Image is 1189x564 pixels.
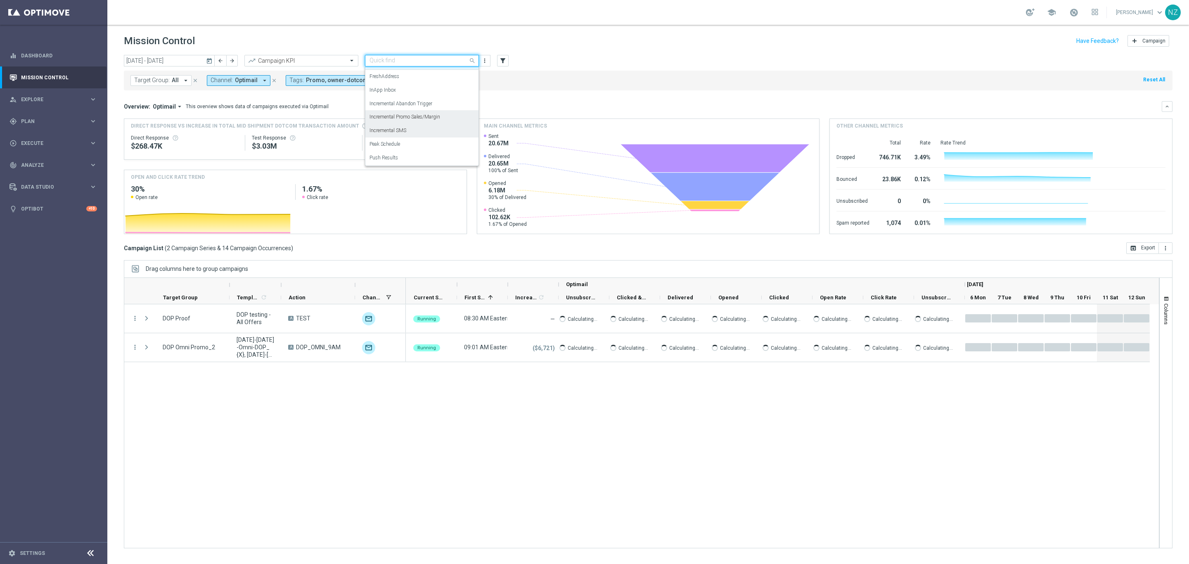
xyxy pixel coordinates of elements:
[150,103,186,110] button: Optimail arrow_drop_down
[21,198,86,220] a: Optibot
[130,75,192,86] button: Target Group: All arrow_drop_down
[288,345,294,350] span: A
[769,294,789,301] span: Clicked
[237,311,274,326] span: DOP testing - All Offers
[771,344,801,351] p: Calculating...
[464,344,597,351] span: 09:01 AM Eastern Time (New York) (UTC -04:00)
[20,551,45,556] a: Settings
[618,315,648,322] p: Calculating...
[720,344,750,351] p: Calculating...
[1126,242,1159,254] button: open_in_browser Export
[9,162,97,168] button: track_changes Analyze keyboard_arrow_right
[226,55,238,66] button: arrow_forward
[550,316,555,322] span: —
[911,172,931,185] div: 0.12%
[9,96,97,103] div: person_search Explore keyboard_arrow_right
[89,161,97,169] i: keyboard_arrow_right
[206,57,213,64] i: today
[9,184,97,190] button: Data Studio keyboard_arrow_right
[538,294,545,301] i: refresh
[134,77,170,84] span: Target Group:
[879,140,901,146] div: Total
[237,336,274,358] span: 10.12.25-Sunday-Omni-DOP_{X}, 10.13.25-Monday-Omni-DOP_{X}, 10.14.25-Tuesday-Omni-DOP_{X}, 10.15....
[124,244,293,252] h3: Campaign List
[124,35,195,47] h1: Mission Control
[218,58,223,64] i: arrow_back
[970,294,986,301] span: 6 Mon
[836,122,903,130] h4: Other channel metrics
[153,103,176,110] span: Optimail
[9,52,17,59] i: equalizer
[515,294,537,301] span: Increase
[131,122,359,130] span: Direct Response VS Increase In Total Mid Shipment Dotcom Transaction Amount
[9,140,89,147] div: Execute
[921,294,951,301] span: Unsubscribed Rate
[165,244,167,252] span: (
[211,77,233,84] span: Channel:
[464,294,485,301] span: First Send Time
[481,57,488,64] i: more_vert
[252,141,355,151] div: $3,026,741
[9,96,17,103] i: person_search
[566,281,588,287] span: Optimail
[820,294,846,301] span: Open Rate
[124,103,150,110] h3: Overview:
[488,140,509,147] span: 20.67M
[271,78,277,83] i: close
[481,56,489,66] button: more_vert
[229,58,235,64] i: arrow_forward
[488,180,526,187] span: Opened
[417,316,436,322] span: Running
[131,184,289,194] h2: 30%
[21,119,89,124] span: Plan
[484,122,547,130] h4: Main channel metrics
[163,344,215,351] span: DOP Omni Promo_2
[566,294,595,301] span: Unsubscribed
[146,265,248,272] span: Drag columns here to group campaigns
[369,137,474,151] div: Peak Schedule
[131,315,139,322] button: more_vert
[369,154,398,161] label: Push Results
[414,294,443,301] span: Current Status
[124,55,215,66] input: Select date range
[1103,294,1118,301] span: 11 Sat
[9,118,97,125] div: gps_fixed Plan keyboard_arrow_right
[21,185,89,190] span: Data Studio
[836,172,869,185] div: Bounced
[413,315,440,322] colored-tag: Running
[413,344,440,351] colored-tag: Running
[205,55,215,67] button: today
[135,194,158,201] span: Open rate
[879,172,901,185] div: 23.86K
[1047,8,1056,17] span: school
[997,294,1011,301] span: 7 Tue
[1077,294,1091,301] span: 10 Fri
[1127,35,1169,47] button: add Campaign
[967,281,983,287] span: [DATE]
[182,77,189,84] i: arrow_drop_down
[259,293,267,302] span: Calculate column
[1115,6,1165,19] a: [PERSON_NAME]keyboard_arrow_down
[923,344,953,351] p: Calculating...
[21,45,97,66] a: Dashboard
[488,187,526,194] span: 6.18M
[488,153,518,160] span: Delivered
[89,117,97,125] i: keyboard_arrow_right
[365,55,479,66] ng-select: Incremental Promo Sales/Margin
[89,95,97,103] i: keyboard_arrow_right
[131,173,205,181] h4: OPEN AND CLICK RATE TREND
[131,135,238,141] div: Direct Response
[163,315,190,322] span: DOP Proof
[836,194,869,207] div: Unsubscribed
[131,141,238,151] div: $268,472
[940,140,1165,146] div: Rate Trend
[235,77,258,84] span: Optimail
[406,333,1150,362] div: Press SPACE to select this row.
[369,151,474,165] div: Push Results
[86,206,97,211] div: +10
[288,316,294,321] span: A
[911,216,931,229] div: 0.01%
[9,140,97,147] button: play_circle_outline Execute keyboard_arrow_right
